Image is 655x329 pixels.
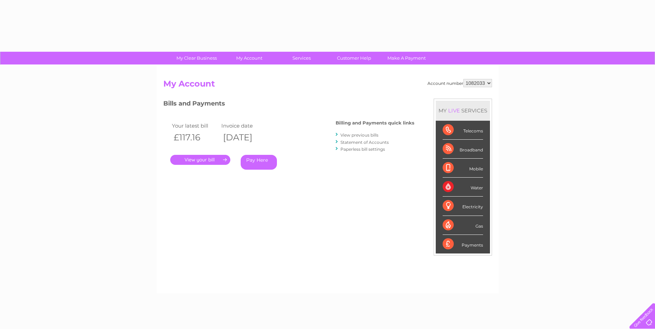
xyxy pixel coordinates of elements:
[163,99,414,111] h3: Bills and Payments
[170,121,220,130] td: Your latest bill
[340,147,385,152] a: Paperless bill settings
[436,101,490,120] div: MY SERVICES
[220,121,269,130] td: Invoice date
[340,132,378,138] a: View previous bills
[443,216,483,235] div: Gas
[273,52,330,64] a: Services
[326,52,383,64] a: Customer Help
[163,79,492,92] h2: My Account
[443,121,483,140] div: Telecoms
[443,235,483,253] div: Payments
[170,130,220,144] th: £117.16
[378,52,435,64] a: Make A Payment
[447,107,461,114] div: LIVE
[241,155,277,170] a: Pay Here
[427,79,492,87] div: Account number
[443,178,483,197] div: Water
[221,52,278,64] a: My Account
[443,197,483,216] div: Electricity
[168,52,225,64] a: My Clear Business
[336,120,414,126] h4: Billing and Payments quick links
[220,130,269,144] th: [DATE]
[340,140,389,145] a: Statement of Accounts
[443,159,483,178] div: Mobile
[443,140,483,159] div: Broadband
[170,155,230,165] a: .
